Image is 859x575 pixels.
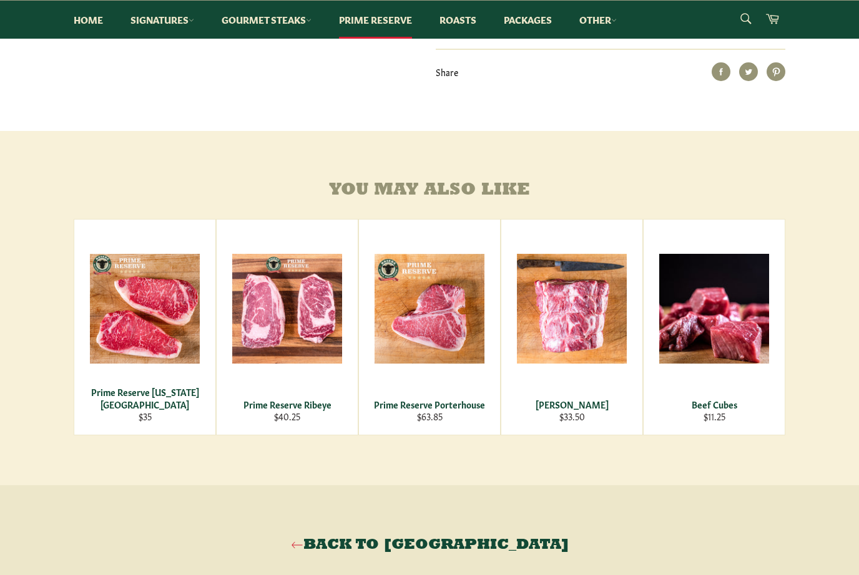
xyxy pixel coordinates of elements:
span: Share [436,65,458,78]
div: $63.85 [367,410,493,422]
a: Chuck Roast [PERSON_NAME] $33.50 [501,219,643,435]
a: Other [567,1,629,39]
h4: You may also like [74,181,785,200]
img: Prime Reserve Ribeye [232,254,342,364]
a: Prime Reserve [326,1,425,39]
div: Prime Reserve Porterhouse [367,399,493,410]
div: [PERSON_NAME] [509,399,635,410]
img: Prime Reserve New York Strip [90,254,200,364]
a: Packages [491,1,564,39]
img: Prime Reserve Porterhouse [375,254,484,364]
img: Beef Cubes [659,254,769,364]
div: $40.25 [225,410,350,422]
a: Gourmet Steaks [209,1,324,39]
a: Home [61,1,115,39]
div: $33.50 [509,410,635,422]
div: $35 [82,410,208,422]
img: Chuck Roast [517,254,627,364]
a: Back to [GEOGRAPHIC_DATA] [12,535,847,555]
div: Prime Reserve Ribeye [225,399,350,410]
div: $11.25 [652,410,777,422]
a: Beef Cubes Beef Cubes $11.25 [643,219,785,435]
div: Prime Reserve [US_STATE][GEOGRAPHIC_DATA] [82,386,208,410]
a: Prime Reserve Porterhouse Prime Reserve Porterhouse $63.85 [358,219,501,435]
a: Prime Reserve Ribeye Prime Reserve Ribeye $40.25 [216,219,358,435]
a: Signatures [118,1,207,39]
a: Roasts [427,1,489,39]
a: Prime Reserve New York Strip Prime Reserve [US_STATE][GEOGRAPHIC_DATA] $35 [74,219,216,435]
div: Beef Cubes [652,399,777,410]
